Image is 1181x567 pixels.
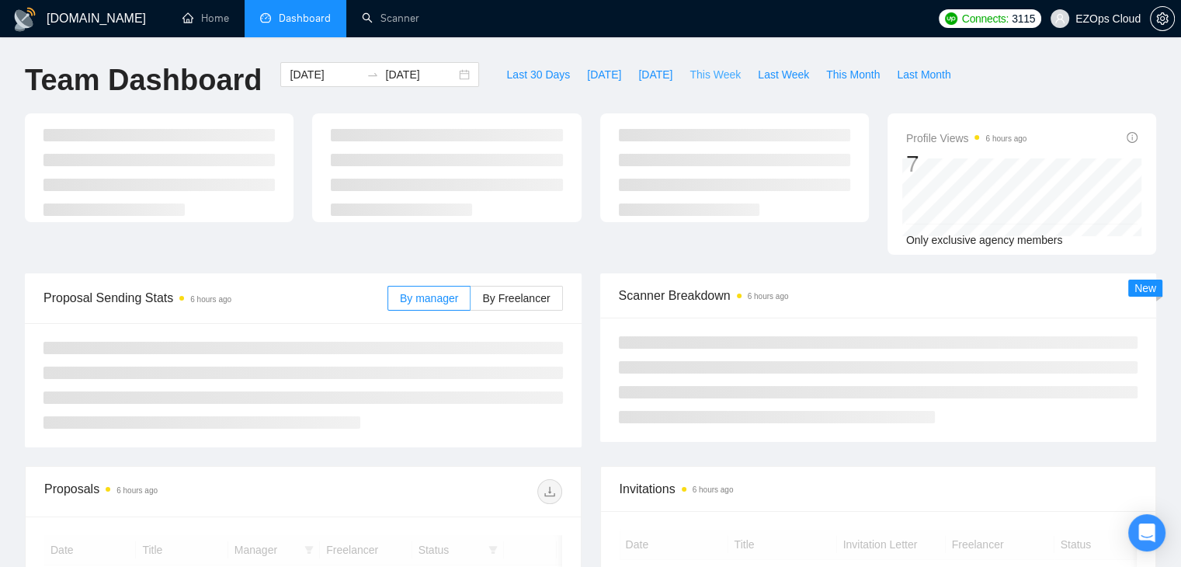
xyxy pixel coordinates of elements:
[748,292,789,301] time: 6 hours ago
[906,129,1027,148] span: Profile Views
[1054,13,1065,24] span: user
[498,62,578,87] button: Last 30 Days
[638,66,672,83] span: [DATE]
[985,134,1026,143] time: 6 hours ago
[1134,282,1156,294] span: New
[1128,514,1165,551] div: Open Intercom Messenger
[945,12,957,25] img: upwork-logo.png
[620,479,1138,499] span: Invitations
[962,10,1009,27] span: Connects:
[506,66,570,83] span: Last 30 Days
[826,66,880,83] span: This Month
[619,286,1138,305] span: Scanner Breakdown
[190,295,231,304] time: 6 hours ago
[1150,12,1175,25] a: setting
[362,12,419,25] a: searchScanner
[1127,132,1138,143] span: info-circle
[1151,12,1174,25] span: setting
[279,12,331,25] span: Dashboard
[888,62,959,87] button: Last Month
[400,292,458,304] span: By manager
[906,149,1027,179] div: 7
[482,292,550,304] span: By Freelancer
[385,66,456,83] input: End date
[681,62,749,87] button: This Week
[260,12,271,23] span: dashboard
[758,66,809,83] span: Last Week
[897,66,950,83] span: Last Month
[25,62,262,99] h1: Team Dashboard
[587,66,621,83] span: [DATE]
[749,62,818,87] button: Last Week
[906,234,1063,246] span: Only exclusive agency members
[12,7,37,32] img: logo
[290,66,360,83] input: Start date
[182,12,229,25] a: homeHome
[1150,6,1175,31] button: setting
[1012,10,1035,27] span: 3115
[818,62,888,87] button: This Month
[689,66,741,83] span: This Week
[693,485,734,494] time: 6 hours ago
[366,68,379,81] span: swap-right
[578,62,630,87] button: [DATE]
[44,479,303,504] div: Proposals
[43,288,387,308] span: Proposal Sending Stats
[116,486,158,495] time: 6 hours ago
[630,62,681,87] button: [DATE]
[366,68,379,81] span: to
